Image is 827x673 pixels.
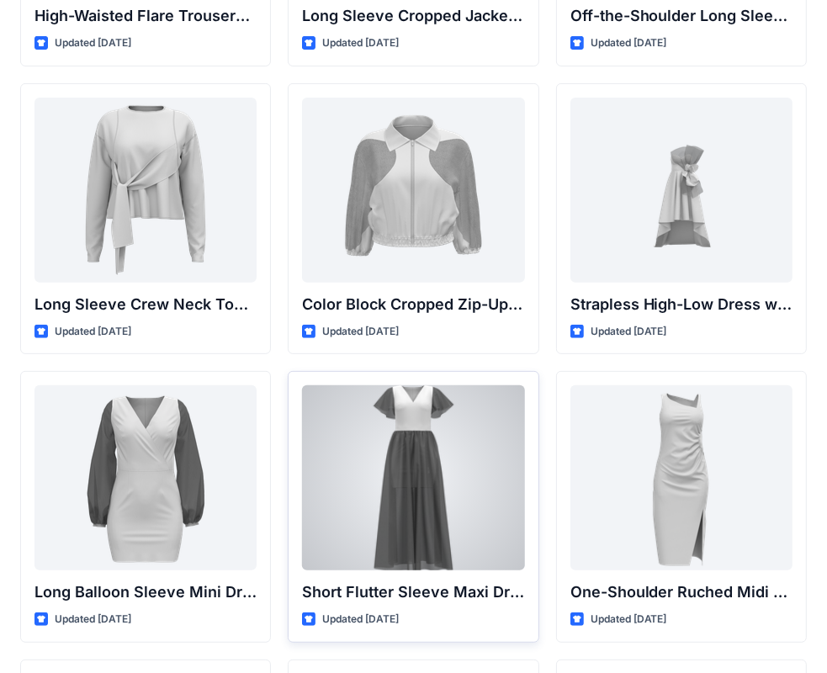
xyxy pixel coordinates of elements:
p: Strapless High-Low Dress with Side Bow Detail [570,293,793,316]
p: Short Flutter Sleeve Maxi Dress with Contrast [PERSON_NAME] and [PERSON_NAME] [302,580,524,604]
a: Short Flutter Sleeve Maxi Dress with Contrast Bodice and Sheer Overlay [302,385,524,570]
a: One-Shoulder Ruched Midi Dress with Slit [570,385,793,570]
p: Updated [DATE] [55,611,131,628]
p: Updated [DATE] [55,323,131,341]
p: Updated [DATE] [322,323,399,341]
p: Long Balloon Sleeve Mini Dress with Wrap Bodice [34,580,257,604]
p: Off-the-Shoulder Long Sleeve Top [570,4,793,28]
a: Long Balloon Sleeve Mini Dress with Wrap Bodice [34,385,257,570]
a: Color Block Cropped Zip-Up Jacket with Sheer Sleeves [302,98,524,283]
p: Long Sleeve Crew Neck Top with Asymmetrical Tie Detail [34,293,257,316]
p: One-Shoulder Ruched Midi Dress with Slit [570,580,793,604]
p: High-Waisted Flare Trousers with Button Detail [34,4,257,28]
p: Updated [DATE] [591,323,667,341]
p: Updated [DATE] [322,34,399,52]
p: Updated [DATE] [55,34,131,52]
p: Updated [DATE] [322,611,399,628]
p: Updated [DATE] [591,611,667,628]
p: Updated [DATE] [591,34,667,52]
p: Color Block Cropped Zip-Up Jacket with Sheer Sleeves [302,293,524,316]
p: Long Sleeve Cropped Jacket with Mandarin Collar and Shoulder Detail [302,4,524,28]
a: Long Sleeve Crew Neck Top with Asymmetrical Tie Detail [34,98,257,283]
a: Strapless High-Low Dress with Side Bow Detail [570,98,793,283]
